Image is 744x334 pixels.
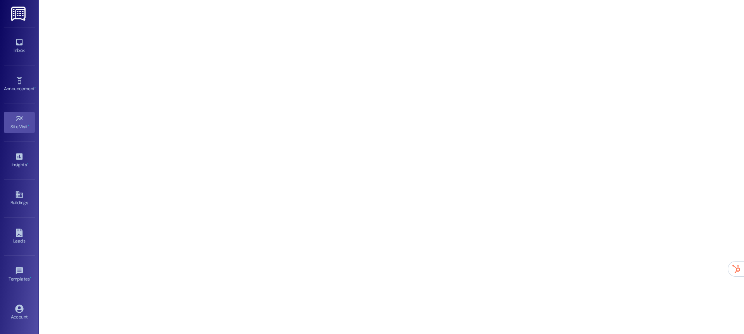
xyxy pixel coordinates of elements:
a: Inbox [4,36,35,57]
a: Templates • [4,264,35,285]
span: • [28,123,29,128]
a: Leads [4,226,35,247]
a: Insights • [4,150,35,171]
span: • [30,275,31,281]
span: • [27,161,28,166]
a: Account [4,302,35,323]
a: Site Visit • [4,112,35,133]
img: ResiDesk Logo [11,7,27,21]
span: • [34,85,36,90]
a: Buildings [4,188,35,209]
